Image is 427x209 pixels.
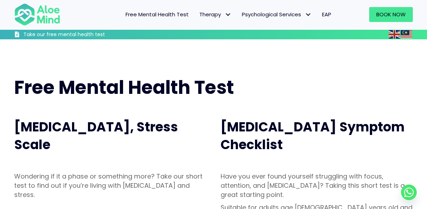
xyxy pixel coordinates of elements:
h3: Take our free mental health test [23,31,139,38]
span: Free Mental Health Test [126,11,189,18]
img: Aloe mind Logo [14,3,60,26]
span: Therapy: submenu [223,10,233,20]
img: en [389,30,400,39]
nav: Menu [68,7,337,22]
span: EAP [322,11,331,18]
a: TherapyTherapy: submenu [194,7,237,22]
img: ms [401,30,412,39]
a: Book Now [369,7,413,22]
span: Psychological Services [242,11,311,18]
a: Psychological ServicesPsychological Services: submenu [237,7,317,22]
span: [MEDICAL_DATA] Symptom Checklist [221,118,405,154]
p: Wondering if it a phase or something more? Take our short test to find out if you’re living with ... [14,172,206,199]
a: English [389,30,401,38]
a: Take our free mental health test [14,31,139,39]
a: Whatsapp [401,185,417,200]
span: Book Now [376,11,406,18]
p: Have you ever found yourself struggling with focus, attention, and [MEDICAL_DATA]? Taking this sh... [221,172,413,199]
span: Free Mental Health Test [14,74,234,100]
span: Therapy [199,11,231,18]
span: Psychological Services: submenu [303,10,313,20]
span: [MEDICAL_DATA], Stress Scale [14,118,178,154]
a: Malay [401,30,413,38]
a: EAP [317,7,337,22]
a: Free Mental Health Test [120,7,194,22]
